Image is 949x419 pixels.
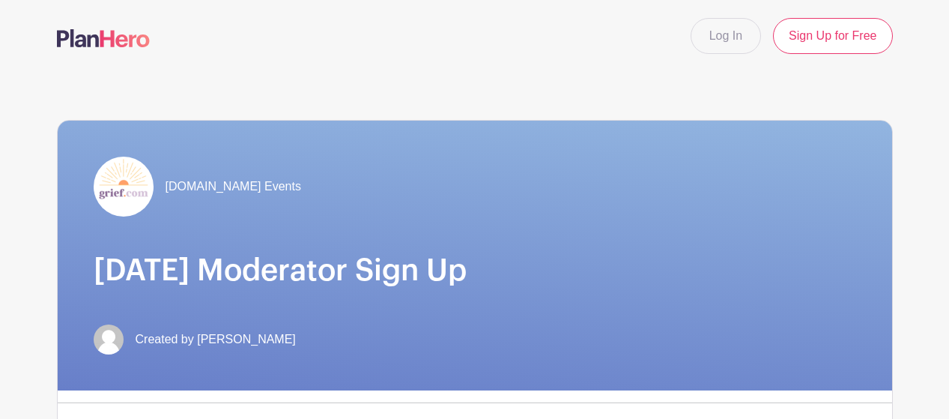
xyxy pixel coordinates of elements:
img: default-ce2991bfa6775e67f084385cd625a349d9dcbb7a52a09fb2fda1e96e2d18dcdb.png [94,325,124,355]
a: Sign Up for Free [773,18,892,54]
img: logo-507f7623f17ff9eddc593b1ce0a138ce2505c220e1c5a4e2b4648c50719b7d32.svg [57,29,150,47]
span: Created by [PERSON_NAME] [136,331,296,349]
a: Log In [691,18,761,54]
img: grief-logo-planhero.png [94,157,154,217]
h1: [DATE] Moderator Sign Up [94,253,856,289]
span: [DOMAIN_NAME] Events [166,178,301,196]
